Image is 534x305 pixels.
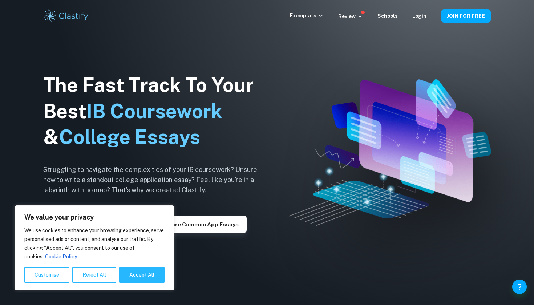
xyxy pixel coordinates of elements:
[152,216,247,233] button: Explore Common App essays
[441,9,491,23] button: JOIN FOR FREE
[59,125,200,148] span: College Essays
[377,13,398,19] a: Schools
[45,253,77,260] a: Cookie Policy
[290,12,324,20] p: Exemplars
[43,72,268,151] h1: The Fast Track To Your Best &
[72,267,116,283] button: Reject All
[152,221,247,228] a: Explore Common App essays
[24,213,165,222] p: We value your privacy
[119,267,165,283] button: Accept All
[338,12,363,20] p: Review
[512,280,527,294] button: Help and Feedback
[289,79,491,226] img: Clastify hero
[86,100,222,123] span: IB Coursework
[24,226,165,261] p: We use cookies to enhance your browsing experience, serve personalised ads or content, and analys...
[24,267,69,283] button: Customise
[43,9,89,23] img: Clastify logo
[43,165,268,195] h6: Struggling to navigate the complexities of your IB coursework? Unsure how to write a standout col...
[15,205,174,290] div: We value your privacy
[412,13,426,19] a: Login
